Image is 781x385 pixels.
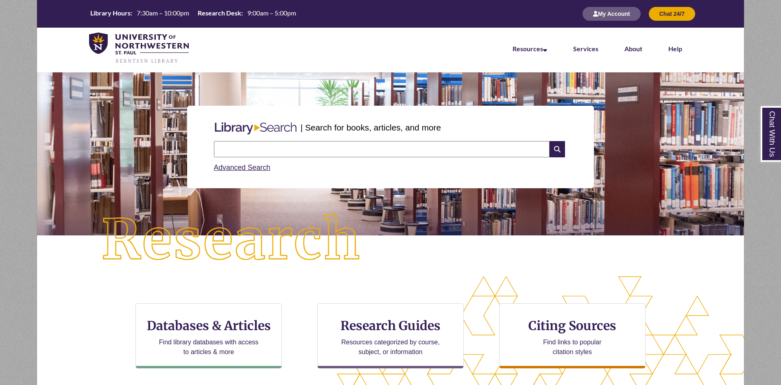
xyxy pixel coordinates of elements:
i: Search [550,141,565,157]
h3: Citing Sources [523,318,622,333]
img: Research [72,185,390,296]
p: Find library databases with access to articles & more [156,337,262,357]
span: 9:00am – 5:00pm [247,9,296,17]
a: Services [573,45,598,52]
p: Find links to popular citation styles [532,337,612,357]
a: Citing Sources Find links to popular citation styles [499,303,646,368]
a: Resources [513,45,547,52]
button: My Account [582,7,641,21]
h3: Databases & Articles [142,318,275,333]
button: Chat 24/7 [649,7,695,21]
a: Help [668,45,682,52]
img: Libary Search [211,119,301,138]
a: Chat 24/7 [649,10,695,17]
span: 7:30am – 10:00pm [137,9,189,17]
a: Databases & Articles Find library databases with access to articles & more [135,303,282,368]
p: Resources categorized by course, subject, or information [338,337,444,357]
table: Hours Today [87,9,299,19]
p: | Search for books, articles, and more [301,121,441,134]
a: About [624,45,642,52]
th: Research Desk: [194,9,244,17]
a: My Account [582,10,641,17]
a: Hours Today [87,9,299,20]
img: UNWSP Library Logo [89,33,189,64]
h3: Research Guides [324,318,457,333]
a: Advanced Search [214,163,271,172]
th: Library Hours: [87,9,133,17]
a: Research Guides Resources categorized by course, subject, or information [317,303,464,368]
